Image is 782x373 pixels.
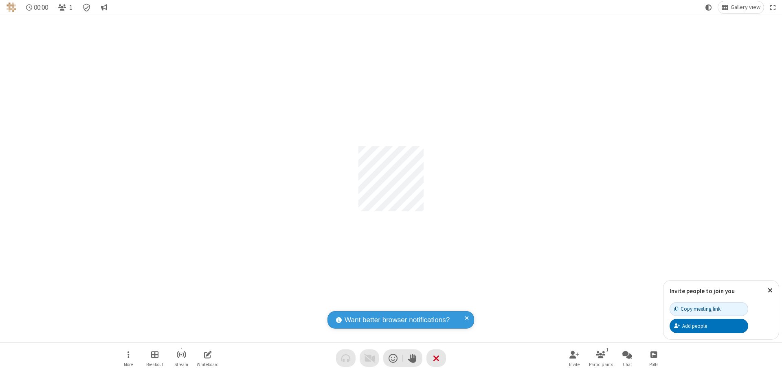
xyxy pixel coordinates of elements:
[23,1,52,13] div: Timer
[383,349,403,367] button: Send a reaction
[146,362,163,367] span: Breakout
[174,362,188,367] span: Stream
[589,347,613,370] button: Open participant list
[641,347,666,370] button: Open poll
[116,347,141,370] button: Open menu
[124,362,133,367] span: More
[69,4,72,11] span: 1
[97,1,110,13] button: Conversation
[143,347,167,370] button: Manage Breakout Rooms
[604,346,611,353] div: 1
[589,362,613,367] span: Participants
[649,362,658,367] span: Polls
[197,362,219,367] span: Whiteboard
[562,347,586,370] button: Invite participants (⌘+Shift+I)
[55,1,76,13] button: Open participant list
[426,349,446,367] button: End or leave meeting
[403,349,422,367] button: Raise hand
[169,347,193,370] button: Start streaming
[345,315,450,325] span: Want better browser notifications?
[615,347,639,370] button: Open chat
[718,1,764,13] button: Change layout
[702,1,715,13] button: Using system theme
[79,1,94,13] div: Meeting details Encryption enabled
[767,1,779,13] button: Fullscreen
[674,305,720,313] div: Copy meeting link
[336,349,356,367] button: Audio problem - check your Internet connection or call by phone
[195,347,220,370] button: Open shared whiteboard
[731,4,760,11] span: Gallery view
[670,302,748,316] button: Copy meeting link
[623,362,632,367] span: Chat
[34,4,48,11] span: 00:00
[360,349,379,367] button: Video
[7,2,16,12] img: QA Selenium DO NOT DELETE OR CHANGE
[569,362,580,367] span: Invite
[670,287,735,295] label: Invite people to join you
[762,281,779,301] button: Close popover
[670,319,748,333] button: Add people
